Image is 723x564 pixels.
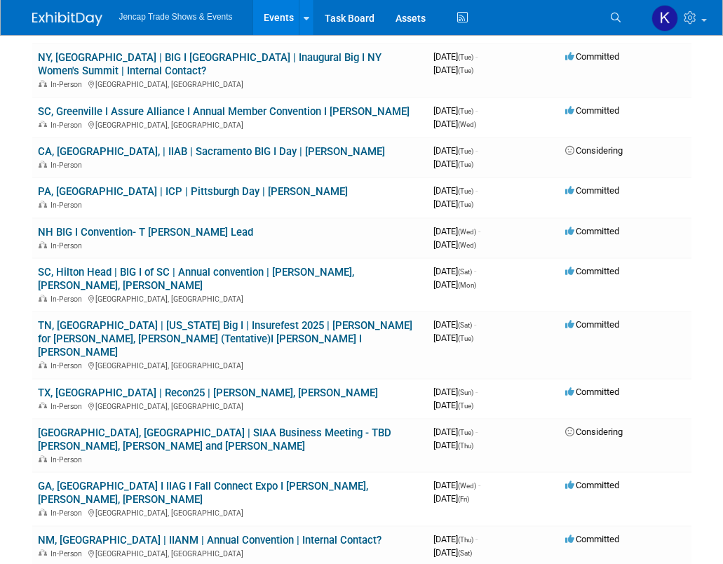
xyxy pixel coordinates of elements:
span: (Tue) [458,107,473,115]
span: [DATE] [433,480,480,490]
a: PA, [GEOGRAPHIC_DATA] | ICP | Pittsburgh Day | [PERSON_NAME] [38,185,348,198]
img: In-Person Event [39,201,47,208]
img: ExhibitDay [32,12,102,26]
span: (Tue) [458,67,473,74]
a: [GEOGRAPHIC_DATA], [GEOGRAPHIC_DATA] | SIAA Business Meeting - TBD [PERSON_NAME], [PERSON_NAME] a... [38,427,391,452]
span: Committed [565,319,619,330]
span: Committed [565,266,619,276]
span: - [475,145,478,156]
div: [GEOGRAPHIC_DATA], [GEOGRAPHIC_DATA] [38,547,422,558]
span: [DATE] [433,199,473,209]
span: [DATE] [433,427,478,437]
span: [DATE] [433,226,480,236]
a: GA, [GEOGRAPHIC_DATA] I IIAG I Fall Connect Expo I [PERSON_NAME], [PERSON_NAME], [PERSON_NAME] [38,480,368,506]
div: [GEOGRAPHIC_DATA], [GEOGRAPHIC_DATA] [38,78,422,89]
span: [DATE] [433,185,478,196]
span: (Mon) [458,281,476,289]
span: (Tue) [458,335,473,342]
span: Committed [565,226,619,236]
span: In-Person [50,455,86,464]
span: - [475,427,478,437]
span: (Tue) [458,402,473,410]
span: [DATE] [433,279,476,290]
span: - [478,480,480,490]
span: [DATE] [433,159,473,169]
a: TX, [GEOGRAPHIC_DATA] | Recon25 | [PERSON_NAME], [PERSON_NAME] [38,387,378,399]
span: In-Person [50,295,86,304]
span: - [475,51,478,62]
span: - [475,185,478,196]
span: [DATE] [433,333,473,343]
span: In-Person [50,161,86,170]
span: [DATE] [433,266,476,276]
span: Committed [565,387,619,397]
span: (Tue) [458,429,473,436]
img: In-Person Event [39,455,47,462]
span: - [475,534,478,544]
span: (Wed) [458,121,476,128]
span: Committed [565,105,619,116]
a: NH BIG I Convention- T [PERSON_NAME] Lead [38,226,253,239]
span: (Tue) [458,161,473,168]
span: (Wed) [458,228,476,236]
span: (Tue) [458,187,473,195]
span: In-Person [50,402,86,411]
a: TN, [GEOGRAPHIC_DATA] | [US_STATE] Big I | Insurefest 2025 | [PERSON_NAME] for [PERSON_NAME], [PE... [38,319,412,358]
div: [GEOGRAPHIC_DATA], [GEOGRAPHIC_DATA] [38,400,422,411]
span: (Tue) [458,147,473,155]
span: (Thu) [458,442,473,450]
span: Considering [565,145,623,156]
span: (Sat) [458,321,472,329]
span: [DATE] [433,119,476,129]
span: [DATE] [433,239,476,250]
img: In-Person Event [39,402,47,409]
span: Committed [565,480,619,490]
a: SC, Hilton Head | BIG I of SC | Annual convention | [PERSON_NAME], [PERSON_NAME], [PERSON_NAME] [38,266,354,292]
span: In-Person [50,121,86,130]
span: (Tue) [458,53,473,61]
span: [DATE] [433,105,478,116]
span: In-Person [50,549,86,558]
span: - [475,387,478,397]
div: [GEOGRAPHIC_DATA], [GEOGRAPHIC_DATA] [38,119,422,130]
img: In-Person Event [39,509,47,516]
span: In-Person [50,201,86,210]
span: In-Person [50,80,86,89]
span: [DATE] [433,440,473,450]
div: [GEOGRAPHIC_DATA], [GEOGRAPHIC_DATA] [38,359,422,370]
span: Jencap Trade Shows & Events [119,12,233,22]
span: [DATE] [433,493,469,504]
span: [DATE] [433,387,478,397]
span: In-Person [50,361,86,370]
img: In-Person Event [39,241,47,248]
a: SC, Greenville I Assure Alliance I Annual Member Convention I [PERSON_NAME] [38,105,410,118]
span: (Wed) [458,241,476,249]
span: Considering [565,427,623,437]
span: - [474,266,476,276]
span: (Sat) [458,549,472,557]
img: In-Person Event [39,121,47,128]
span: [DATE] [433,534,478,544]
span: [DATE] [433,145,478,156]
span: (Sun) [458,389,473,396]
span: Committed [565,534,619,544]
span: Committed [565,51,619,62]
span: In-Person [50,509,86,518]
span: (Tue) [458,201,473,208]
span: - [478,226,480,236]
img: Kate Alben [651,5,678,32]
span: [DATE] [433,51,478,62]
a: CA, [GEOGRAPHIC_DATA], | IIAB | Sacramento BIG I Day | [PERSON_NAME] [38,145,385,158]
div: [GEOGRAPHIC_DATA], [GEOGRAPHIC_DATA] [38,293,422,304]
span: (Fri) [458,495,469,503]
img: In-Person Event [39,161,47,168]
img: In-Person Event [39,361,47,368]
img: In-Person Event [39,549,47,556]
img: In-Person Event [39,80,47,87]
span: [DATE] [433,400,473,410]
img: In-Person Event [39,295,47,302]
a: NM, [GEOGRAPHIC_DATA] | IIANM | Annual Convention | Internal Contact? [38,534,381,546]
span: - [475,105,478,116]
span: (Sat) [458,268,472,276]
a: NY, [GEOGRAPHIC_DATA] | BIG I [GEOGRAPHIC_DATA] | Inaugural Big I NY Women's Summit | Internal Co... [38,51,381,77]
